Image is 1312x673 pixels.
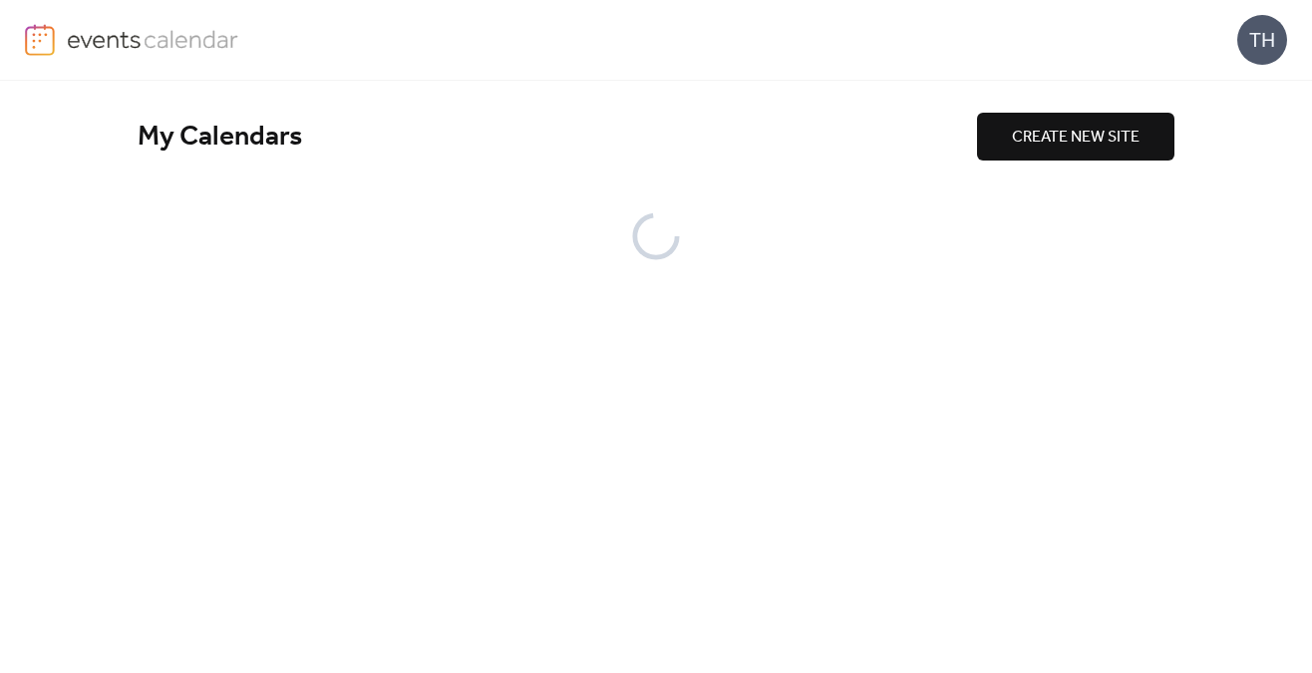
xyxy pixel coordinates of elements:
img: logo [25,24,55,56]
div: TH [1237,15,1287,65]
img: logo-type [67,24,239,54]
span: CREATE NEW SITE [1012,126,1140,150]
button: CREATE NEW SITE [977,113,1174,161]
div: My Calendars [138,120,977,155]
